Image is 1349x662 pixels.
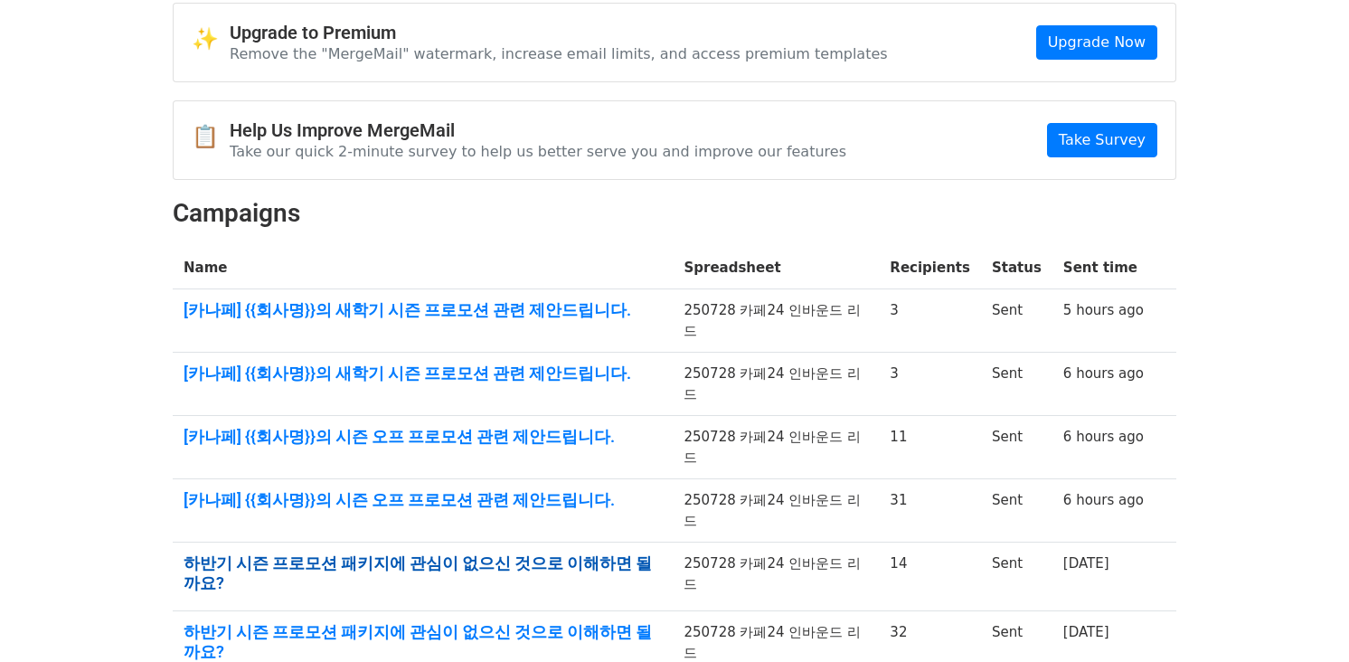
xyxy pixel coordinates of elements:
[1063,555,1109,572] a: [DATE]
[1259,575,1349,662] iframe: Chat Widget
[173,247,673,289] th: Name
[981,289,1052,353] td: Sent
[184,300,662,320] a: [카나페] {{회사명}}의 새학기 시즌 프로모션 관련 제안드립니다.
[184,427,662,447] a: [카나페] {{회사명}}의 시즌 오프 프로모션 관련 제안드립니다.
[1063,302,1144,318] a: 5 hours ago
[879,353,981,416] td: 3
[1063,429,1144,445] a: 6 hours ago
[192,26,230,52] span: ✨
[192,124,230,150] span: 📋
[184,622,662,661] a: 하반기 시즌 프로모션 패키지에 관심이 없으신 것으로 이해하면 될까요?
[879,543,981,611] td: 14
[230,44,888,63] p: Remove the "MergeMail" watermark, increase email limits, and access premium templates
[981,247,1052,289] th: Status
[1047,123,1157,157] a: Take Survey
[673,247,879,289] th: Spreadsheet
[981,543,1052,611] td: Sent
[981,353,1052,416] td: Sent
[230,142,846,161] p: Take our quick 2-minute survey to help us better serve you and improve our features
[981,416,1052,479] td: Sent
[184,553,662,592] a: 하반기 시즌 프로모션 패키지에 관심이 없으신 것으로 이해하면 될까요?
[673,479,879,543] td: 250728 카페24 인바운드 리드
[1063,365,1144,382] a: 6 hours ago
[981,479,1052,543] td: Sent
[673,289,879,353] td: 250728 카페24 인바운드 리드
[879,247,981,289] th: Recipients
[1052,247,1155,289] th: Sent time
[184,490,662,510] a: [카나페] {{회사명}}의 시즌 오프 프로모션 관련 제안드립니다.
[173,198,1176,229] h2: Campaigns
[1063,624,1109,640] a: [DATE]
[673,543,879,611] td: 250728 카페24 인바운드 리드
[184,364,662,383] a: [카나페] {{회사명}}의 새학기 시즌 프로모션 관련 제안드립니다.
[230,119,846,141] h4: Help Us Improve MergeMail
[673,353,879,416] td: 250728 카페24 인바운드 리드
[1063,492,1144,508] a: 6 hours ago
[1259,575,1349,662] div: 채팅 위젯
[879,416,981,479] td: 11
[673,416,879,479] td: 250728 카페24 인바운드 리드
[879,289,981,353] td: 3
[230,22,888,43] h4: Upgrade to Premium
[879,479,981,543] td: 31
[1036,25,1157,60] a: Upgrade Now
